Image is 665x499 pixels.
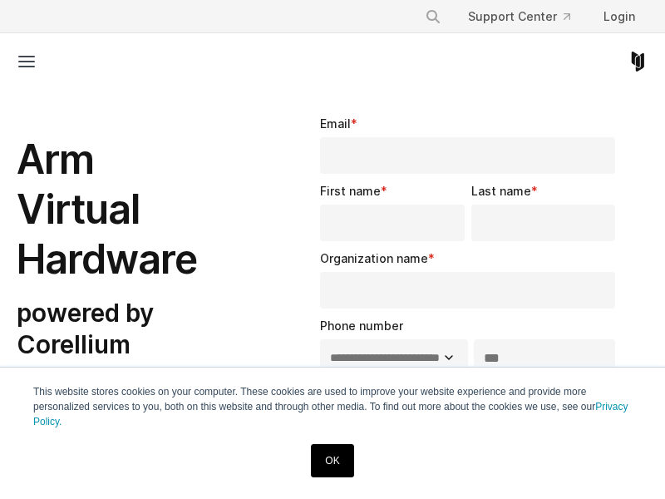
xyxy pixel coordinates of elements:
[33,384,632,429] p: This website stores cookies on your computer. These cookies are used to improve your website expe...
[320,319,403,333] span: Phone number
[17,135,220,284] h1: Arm Virtual Hardware
[320,184,381,198] span: First name
[418,2,448,32] button: Search
[320,116,351,131] span: Email
[17,298,220,360] h3: powered by Corellium
[471,184,531,198] span: Last name
[455,2,584,32] a: Support Center
[320,251,428,265] span: Organization name
[311,444,353,477] a: OK
[590,2,648,32] a: Login
[628,52,648,72] a: Corellium Home
[411,2,648,32] div: Navigation Menu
